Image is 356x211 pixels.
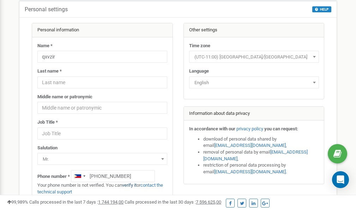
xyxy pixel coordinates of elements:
[264,126,298,131] strong: you can request:
[37,51,167,63] input: Name
[125,199,221,205] span: Calls processed in the last 30 days :
[71,170,155,182] input: +1-800-555-55-55
[203,149,319,162] li: removal of personal data by email ,
[214,143,286,148] a: [EMAIL_ADDRESS][DOMAIN_NAME]
[37,173,70,180] label: Phone number *
[189,76,319,88] span: English
[29,199,123,205] span: Calls processed in the last 7 days :
[189,68,209,75] label: Language
[37,68,62,75] label: Last name *
[312,6,331,12] button: HELP
[37,182,167,195] p: Your phone number is not verified. You can or
[37,145,58,151] label: Salutation
[184,23,324,37] div: Other settings
[332,171,349,188] div: Open Intercom Messenger
[37,119,58,126] label: Job Title *
[71,170,88,182] div: Telephone country code
[214,169,286,174] a: [EMAIL_ADDRESS][DOMAIN_NAME]
[122,182,137,188] a: verify it
[40,154,165,164] span: Mr.
[37,102,167,114] input: Middle name or patronymic
[37,94,92,100] label: Middle name or patronymic
[192,78,316,88] span: English
[37,76,167,88] input: Last name
[236,126,263,131] a: privacy policy
[37,153,167,165] span: Mr.
[189,43,210,49] label: Time zone
[37,128,167,139] input: Job Title
[25,6,68,13] h5: Personal settings
[189,126,235,131] strong: In accordance with our
[184,107,324,121] div: Information about data privacy
[37,182,163,194] a: contact the technical support
[196,199,221,205] u: 7 596 625,00
[203,162,319,175] li: restriction of personal data processing by email .
[98,199,123,205] u: 1 744 194,00
[203,136,319,149] li: download of personal data shared by email ,
[203,149,308,161] a: [EMAIL_ADDRESS][DOMAIN_NAME]
[192,52,316,62] span: (UTC-11:00) Pacific/Midway
[189,51,319,63] span: (UTC-11:00) Pacific/Midway
[7,199,28,205] span: 99,989%
[32,23,173,37] div: Personal information
[37,43,53,49] label: Name *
